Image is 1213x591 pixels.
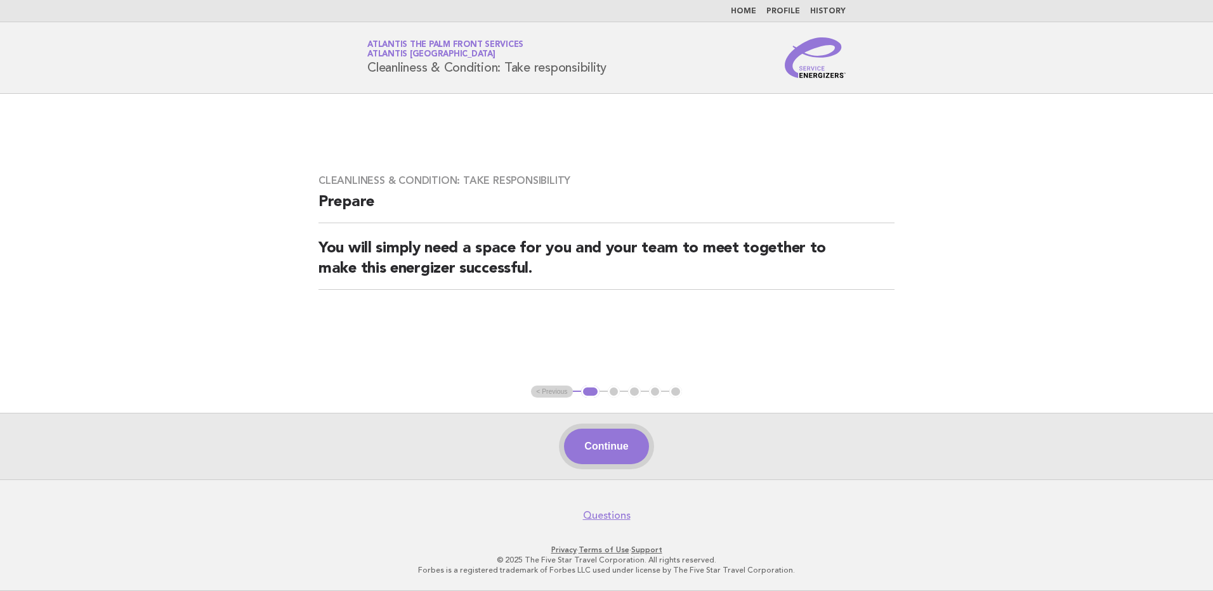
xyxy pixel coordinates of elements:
[564,429,648,464] button: Continue
[218,555,995,565] p: © 2025 The Five Star Travel Corporation. All rights reserved.
[367,41,523,58] a: Atlantis The Palm Front ServicesAtlantis [GEOGRAPHIC_DATA]
[367,41,606,74] h1: Cleanliness & Condition: Take responsibility
[579,545,629,554] a: Terms of Use
[318,238,895,290] h2: You will simply need a space for you and your team to meet together to make this energizer succes...
[318,192,895,223] h2: Prepare
[218,565,995,575] p: Forbes is a registered trademark of Forbes LLC used under license by The Five Star Travel Corpora...
[581,386,600,398] button: 1
[810,8,846,15] a: History
[551,545,577,554] a: Privacy
[318,174,895,187] h3: Cleanliness & Condition: Take responsibility
[766,8,800,15] a: Profile
[631,545,662,554] a: Support
[367,51,495,59] span: Atlantis [GEOGRAPHIC_DATA]
[785,37,846,78] img: Service Energizers
[731,8,756,15] a: Home
[583,509,631,522] a: Questions
[218,545,995,555] p: · ·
